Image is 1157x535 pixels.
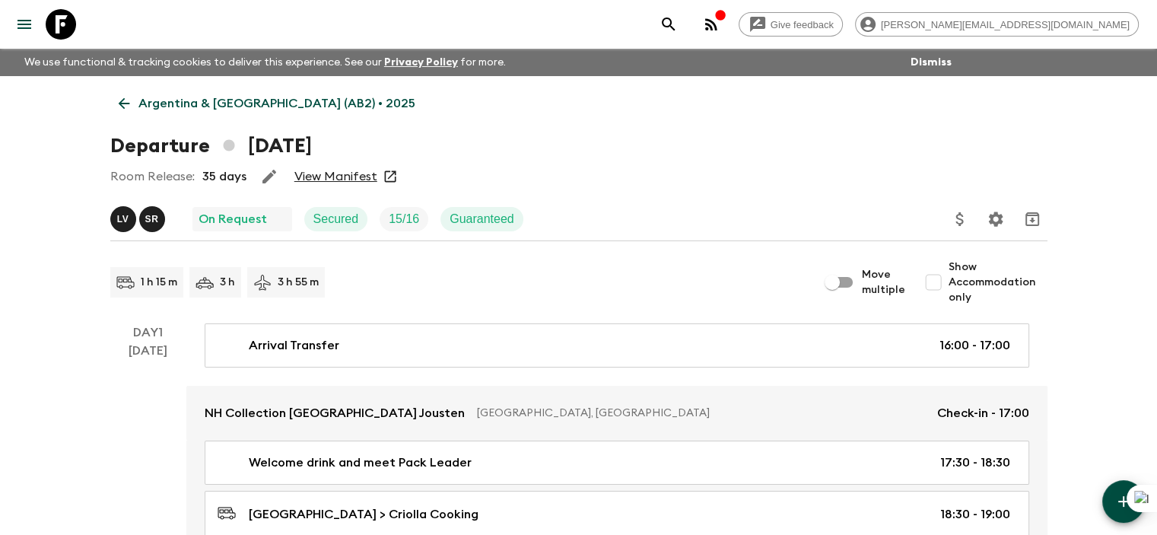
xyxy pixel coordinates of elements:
button: search adventures [653,9,684,40]
a: Privacy Policy [384,57,458,68]
button: Settings [981,204,1011,234]
button: Archive (Completed, Cancelled or Unsynced Departures only) [1017,204,1047,234]
span: Move multiple [862,267,906,298]
button: menu [9,9,40,40]
span: Give feedback [762,19,842,30]
p: 35 days [202,167,246,186]
p: [GEOGRAPHIC_DATA] > Criolla Cooking [249,505,478,524]
p: [GEOGRAPHIC_DATA], [GEOGRAPHIC_DATA] [477,406,925,421]
p: Check-in - 17:00 [937,404,1029,422]
p: 3 h [220,275,235,290]
p: Room Release: [110,167,195,186]
p: We use functional & tracking cookies to deliver this experience. See our for more. [18,49,512,76]
p: Welcome drink and meet Pack Leader [249,454,472,472]
a: NH Collection [GEOGRAPHIC_DATA] Jousten[GEOGRAPHIC_DATA], [GEOGRAPHIC_DATA]Check-in - 17:00 [186,386,1047,441]
p: L V [117,213,129,225]
span: [PERSON_NAME][EMAIL_ADDRESS][DOMAIN_NAME] [873,19,1138,30]
p: 17:30 - 18:30 [940,454,1010,472]
button: LVSR [110,206,168,232]
p: Argentina & [GEOGRAPHIC_DATA] (AB2) • 2025 [138,94,415,113]
p: 3 h 55 m [278,275,319,290]
a: Welcome drink and meet Pack Leader17:30 - 18:30 [205,441,1029,485]
p: S R [145,213,159,225]
p: NH Collection [GEOGRAPHIC_DATA] Jousten [205,404,465,422]
div: Secured [304,207,368,231]
button: Dismiss [907,52,955,73]
p: 18:30 - 19:00 [940,505,1010,524]
span: Lucas Valentim, Sol Rodriguez [110,211,168,223]
p: Day 1 [110,323,186,342]
div: Trip Fill [380,207,428,231]
div: [PERSON_NAME][EMAIL_ADDRESS][DOMAIN_NAME] [855,12,1139,37]
a: Arrival Transfer16:00 - 17:00 [205,323,1029,368]
a: Argentina & [GEOGRAPHIC_DATA] (AB2) • 2025 [110,88,424,119]
p: 16:00 - 17:00 [939,336,1010,355]
h1: Departure [DATE] [110,131,312,161]
button: Update Price, Early Bird Discount and Costs [945,204,975,234]
a: View Manifest [294,169,377,184]
p: Arrival Transfer [249,336,339,355]
p: 1 h 15 m [141,275,177,290]
p: Secured [313,210,359,228]
p: 15 / 16 [389,210,419,228]
p: On Request [199,210,267,228]
p: Guaranteed [450,210,514,228]
a: Give feedback [739,12,843,37]
span: Show Accommodation only [949,260,1047,305]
